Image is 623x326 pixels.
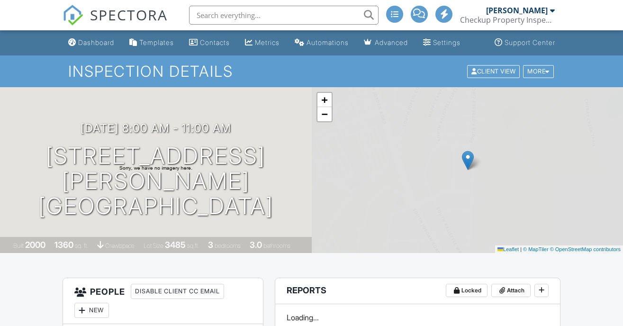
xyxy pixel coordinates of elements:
[54,240,73,250] div: 1360
[360,34,412,52] a: Advanced
[523,246,549,252] a: © MapTiler
[486,6,548,15] div: [PERSON_NAME]
[375,38,408,46] div: Advanced
[63,278,263,324] h3: People
[460,15,555,25] div: Checkup Property Inspections, LLC
[215,242,241,249] span: bedrooms
[433,38,460,46] div: Settings
[64,34,118,52] a: Dashboard
[25,240,45,250] div: 2000
[291,34,352,52] a: Automations (Advanced)
[208,240,213,250] div: 3
[13,242,24,249] span: Built
[462,151,474,170] img: Marker
[105,242,135,249] span: crawlspace
[263,242,290,249] span: bathrooms
[317,107,332,121] a: Zoom out
[419,34,464,52] a: Settings
[505,38,555,46] div: Support Center
[165,240,186,250] div: 3485
[466,67,522,74] a: Client View
[200,38,230,46] div: Contacts
[144,242,163,249] span: Lot Size
[189,6,379,25] input: Search everything...
[131,284,224,299] div: Disable Client CC Email
[74,303,109,318] div: New
[75,242,88,249] span: sq. ft.
[78,38,114,46] div: Dashboard
[81,122,231,135] h3: [DATE] 8:00 am - 11:00 am
[241,34,283,52] a: Metrics
[63,5,83,26] img: The Best Home Inspection Software - Spectora
[68,63,554,80] h1: Inspection Details
[185,34,234,52] a: Contacts
[321,108,327,120] span: −
[497,246,519,252] a: Leaflet
[63,13,168,33] a: SPECTORA
[321,94,327,106] span: +
[255,38,280,46] div: Metrics
[15,144,297,218] h1: [STREET_ADDRESS][PERSON_NAME] [GEOGRAPHIC_DATA]
[126,34,178,52] a: Templates
[491,34,559,52] a: Support Center
[523,65,554,78] div: More
[520,246,522,252] span: |
[250,240,262,250] div: 3.0
[90,5,168,25] span: SPECTORA
[307,38,349,46] div: Automations
[550,246,621,252] a: © OpenStreetMap contributors
[317,93,332,107] a: Zoom in
[139,38,174,46] div: Templates
[187,242,199,249] span: sq.ft.
[467,65,520,78] div: Client View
